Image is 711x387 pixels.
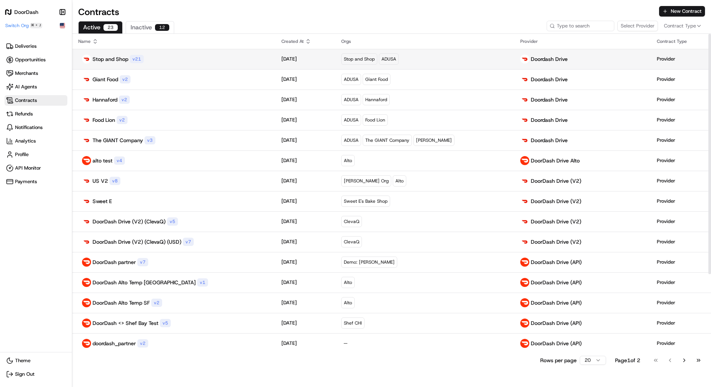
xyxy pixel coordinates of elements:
[78,6,659,18] h1: Contracts
[82,115,91,124] img: doordash_logo_v2.png
[5,23,29,29] span: Switch Org
[5,82,67,92] a: AI Agents
[15,178,37,185] span: Payments
[5,95,67,106] a: Contracts
[281,117,297,123] p: [DATE]
[520,95,529,104] img: doordash_logo_v2.png
[82,278,91,287] img: doordash_logo_red.png
[363,114,388,126] div: Food Lion
[14,8,38,16] h1: DoorDash
[93,116,115,124] p: Food Lion
[15,138,36,144] span: Analytics
[281,178,297,184] p: [DATE]
[520,75,529,84] img: doordash_logo_v2.png
[126,21,174,33] button: Inactive
[78,38,269,44] div: Name
[531,96,568,103] p: Doordash Drive
[281,137,297,144] p: [DATE]
[137,258,148,266] div: v 7
[657,38,705,44] div: Contract Type
[520,115,529,124] img: doordash_logo_v2.png
[657,137,675,144] p: Provider
[520,197,529,206] img: doordash_logo_v2.png
[341,155,355,166] div: Alto
[109,177,120,185] div: v 8
[531,218,581,225] p: DoorDash Drive (V2)
[413,135,454,146] div: [PERSON_NAME]
[5,68,67,79] a: Merchants
[617,21,658,31] button: Select Provider
[5,136,67,146] a: Analytics
[341,196,390,207] div: Sweet E's Bake Shop
[15,97,37,104] span: Contracts
[15,151,29,158] span: Profile
[531,157,580,164] p: DoorDash Drive Alto
[615,357,640,364] div: Page 1 of 2
[341,277,355,288] div: Alto
[341,317,365,329] div: Shef CHI
[341,94,361,105] div: ADUSA
[363,135,412,146] div: The GIANT Company
[93,157,112,164] p: alto test
[197,278,208,287] div: v 1
[82,197,91,206] img: doordash_logo_v2.png
[657,198,675,205] p: Provider
[5,109,67,119] a: Refunds
[93,299,150,307] p: DoorDash Alto Temp SF
[281,299,297,306] p: [DATE]
[82,217,91,226] img: doordash_logo_v2.png
[657,157,675,164] p: Provider
[103,24,118,31] div: 23
[281,157,297,164] p: [DATE]
[82,55,91,64] img: doordash_logo_v2.png
[520,136,529,145] img: doordash_logo_v2.png
[15,357,30,364] span: Theme
[657,218,675,225] p: Provider
[520,176,529,185] img: doordash_logo_v2.png
[15,165,41,171] span: API Monitor
[82,176,91,185] img: doordash_logo_v2.png
[93,319,158,327] p: DoorDash <> Shef Bay Test
[5,55,67,65] a: Opportunities
[657,259,675,266] p: Provider
[531,177,581,185] p: DoorDash Drive (V2)
[93,137,143,144] p: The GIANT Company
[160,319,171,327] div: v 5
[82,339,91,348] img: doordash_logo_red.png
[5,122,67,133] a: Notifications
[657,178,675,184] p: Provider
[531,319,582,327] p: DoorDash Drive (API)
[520,55,529,64] img: doordash_logo_v2.png
[120,75,131,83] div: v 2
[78,21,123,33] button: Active
[167,217,178,226] div: v 5
[520,258,529,267] img: doordash_logo_red.png
[5,369,67,379] button: Sign Out
[520,319,529,328] img: doordash_logo_red.png
[341,236,362,247] div: ClevaQ
[341,216,362,227] div: ClevaQ
[657,340,675,347] p: Provider
[520,339,529,348] img: doordash_logo_red.png
[151,299,162,307] div: v 2
[183,238,194,246] div: v 7
[657,117,675,123] p: Provider
[82,298,91,307] img: doordash_logo_red.png
[281,38,329,44] div: Created At
[281,96,297,103] p: [DATE]
[379,53,399,65] div: ADUSA
[93,76,118,83] p: Giant Food
[657,299,675,306] p: Provider
[363,94,390,105] div: Hannaford
[657,279,675,286] p: Provider
[5,149,67,160] a: Profile
[281,56,297,62] p: [DATE]
[281,320,297,326] p: [DATE]
[341,297,355,308] div: Alto
[547,21,614,31] input: Type to search
[93,258,136,266] p: DoorDash partner
[93,279,196,286] p: DoorDash Alto Temp [GEOGRAPHIC_DATA]
[82,136,91,145] img: doordash_logo_v2.png
[661,19,705,33] button: Contract Type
